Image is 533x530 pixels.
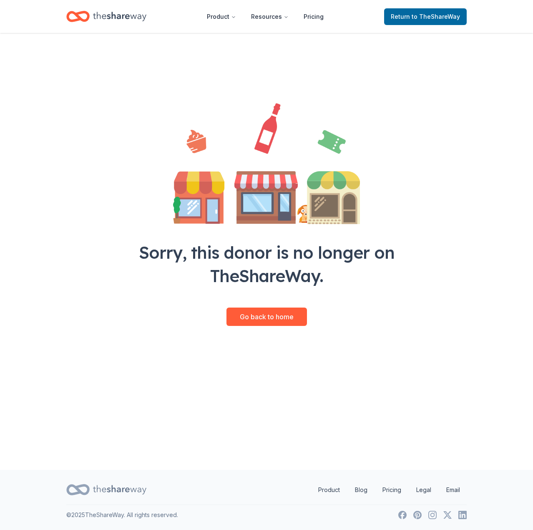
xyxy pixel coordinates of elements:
a: Email [440,482,467,498]
button: Product [200,8,243,25]
span: Return [391,12,460,22]
a: Home [66,7,146,26]
div: Sorry, this donor is no longer on TheShareWay. [120,241,413,288]
a: Go back to home [226,308,307,326]
a: Blog [348,482,374,498]
a: Pricing [376,482,408,498]
a: Product [312,482,347,498]
a: Legal [410,482,438,498]
a: Pricing [297,8,330,25]
nav: quick links [312,482,467,498]
a: Returnto TheShareWay [384,8,467,25]
span: to TheShareWay [412,13,460,20]
button: Resources [244,8,295,25]
nav: Main [200,7,330,26]
p: © 2025 TheShareWay. All rights reserved. [66,510,178,520]
img: Illustration for landing page [173,103,360,224]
